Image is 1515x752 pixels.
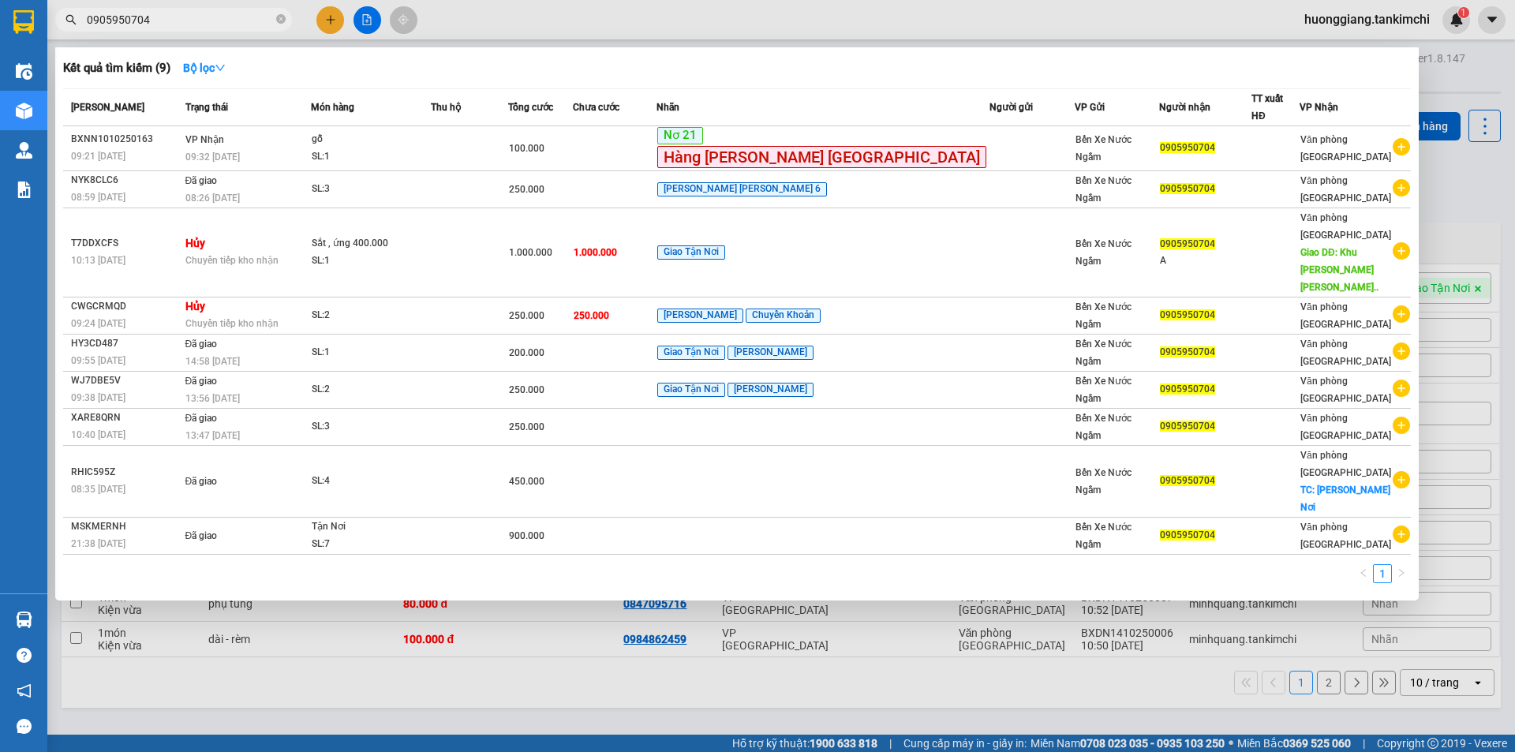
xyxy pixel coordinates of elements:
[1159,102,1210,113] span: Người nhận
[1300,134,1391,163] span: Văn phòng [GEOGRAPHIC_DATA]
[71,235,181,252] div: T7DDXCFS
[657,383,725,397] span: Giao Tận Nơi
[573,102,619,113] span: Chưa cước
[509,310,544,321] span: 250.000
[71,335,181,352] div: HY3CD487
[185,237,205,249] strong: Hủy
[1160,183,1215,194] span: 0905950704
[1392,564,1411,583] li: Next Page
[185,318,279,329] span: Chuyển tiếp kho nhận
[185,356,240,367] span: 14:58 [DATE]
[1300,413,1391,441] span: Văn phòng [GEOGRAPHIC_DATA]
[1160,346,1215,357] span: 0905950704
[509,143,544,154] span: 100.000
[311,102,354,113] span: Món hàng
[312,536,430,553] div: SL: 7
[185,255,279,266] span: Chuyển tiếp kho nhận
[1300,102,1338,113] span: VP Nhận
[16,142,32,159] img: warehouse-icon
[1075,102,1105,113] span: VP Gửi
[63,60,170,77] h3: Kết quả tìm kiếm ( 9 )
[1160,383,1215,395] span: 0905950704
[1160,529,1215,541] span: 0905950704
[509,384,544,395] span: 250.000
[1075,376,1132,404] span: Bến Xe Nước Ngầm
[71,464,181,481] div: RHIC595Z
[508,102,553,113] span: Tổng cước
[1075,301,1132,330] span: Bến Xe Nước Ngầm
[16,103,32,119] img: warehouse-icon
[1393,138,1410,155] span: plus-circle
[574,247,617,258] span: 1.000.000
[1300,212,1391,241] span: Văn phòng [GEOGRAPHIC_DATA]
[1251,93,1283,122] span: TT xuất HĐ
[1393,342,1410,360] span: plus-circle
[657,127,703,144] span: Nơ 21
[1075,413,1132,441] span: Bến Xe Nước Ngầm
[728,346,814,360] span: [PERSON_NAME]
[185,376,218,387] span: Đã giao
[1393,526,1410,543] span: plus-circle
[185,102,228,113] span: Trạng thái
[312,307,430,324] div: SL: 2
[989,102,1033,113] span: Người gửi
[185,152,240,163] span: 09:32 [DATE]
[1359,568,1368,578] span: left
[312,148,430,166] div: SL: 1
[1160,475,1215,486] span: 0905950704
[170,55,238,80] button: Bộ lọcdown
[71,131,181,148] div: BXNN1010250163
[17,683,32,698] span: notification
[657,146,986,168] span: Hàng [PERSON_NAME] [GEOGRAPHIC_DATA]
[185,393,240,404] span: 13:56 [DATE]
[276,13,286,28] span: close-circle
[185,175,218,186] span: Đã giao
[1075,339,1132,367] span: Bến Xe Nước Ngầm
[1075,238,1132,267] span: Bến Xe Nước Ngầm
[657,309,743,323] span: [PERSON_NAME]
[1354,564,1373,583] li: Previous Page
[1075,134,1132,163] span: Bến Xe Nước Ngầm
[1300,376,1391,404] span: Văn phòng [GEOGRAPHIC_DATA]
[1160,142,1215,153] span: 0905950704
[71,518,181,535] div: MSKMERNH
[1393,471,1410,488] span: plus-circle
[185,476,218,487] span: Đã giao
[215,62,226,73] span: down
[16,181,32,198] img: solution-icon
[728,383,814,397] span: [PERSON_NAME]
[746,309,821,323] span: Chuyển Khoản
[71,192,125,203] span: 08:59 [DATE]
[1393,305,1410,323] span: plus-circle
[16,63,32,80] img: warehouse-icon
[509,184,544,195] span: 250.000
[1300,484,1390,513] span: TC: [PERSON_NAME] Nơi
[65,14,77,25] span: search
[1300,247,1378,293] span: Giao DĐ: Khu [PERSON_NAME] [PERSON_NAME]..
[71,102,144,113] span: [PERSON_NAME]
[312,473,430,490] div: SL: 4
[71,318,125,329] span: 09:24 [DATE]
[312,418,430,436] div: SL: 3
[185,300,205,312] strong: Hủy
[312,344,430,361] div: SL: 1
[71,372,181,389] div: WJ7DBE5V
[1393,380,1410,397] span: plus-circle
[312,253,430,270] div: SL: 1
[1393,179,1410,196] span: plus-circle
[1300,450,1391,478] span: Văn phòng [GEOGRAPHIC_DATA]
[1392,564,1411,583] button: right
[185,339,218,350] span: Đã giao
[13,10,34,34] img: logo-vxr
[1160,309,1215,320] span: 0905950704
[71,410,181,426] div: XARE8QRN
[657,245,725,260] span: Giao Tận Nơi
[312,518,430,536] div: Tận Nơi
[312,181,430,198] div: SL: 3
[185,134,224,145] span: VP Nhận
[1374,565,1391,582] a: 1
[509,476,544,487] span: 450.000
[312,131,430,148] div: gỗ
[71,429,125,440] span: 10:40 [DATE]
[1075,522,1132,550] span: Bến Xe Nước Ngầm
